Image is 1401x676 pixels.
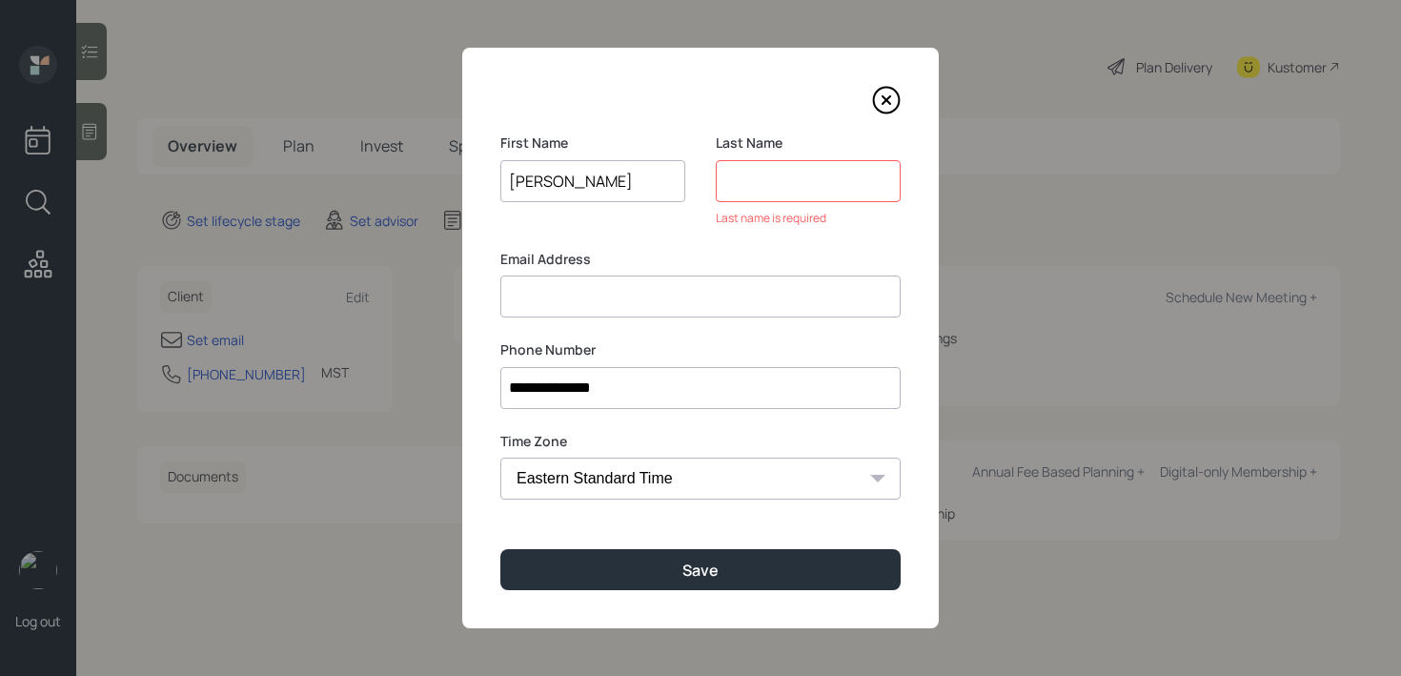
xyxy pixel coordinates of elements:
[500,250,901,269] label: Email Address
[500,133,685,153] label: First Name
[716,133,901,153] label: Last Name
[500,549,901,590] button: Save
[500,340,901,359] label: Phone Number
[682,560,719,581] div: Save
[500,432,901,451] label: Time Zone
[716,210,901,227] div: Last name is required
